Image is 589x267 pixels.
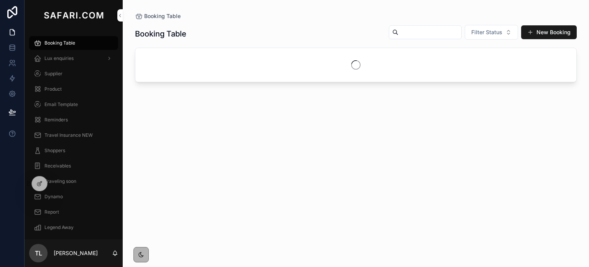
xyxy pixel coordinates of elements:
[29,98,118,111] a: Email Template
[44,163,71,169] span: Receivables
[521,25,577,39] button: New Booking
[471,28,502,36] span: Filter Status
[29,82,118,96] a: Product
[44,224,74,231] span: Legend Away
[29,205,118,219] a: Report
[44,117,68,123] span: Reminders
[29,221,118,234] a: Legend Away
[44,194,63,200] span: Dynamo
[465,25,518,40] button: Select Button
[44,209,59,215] span: Report
[44,178,76,184] span: Traveling soon
[29,144,118,158] a: Shoppers
[29,67,118,81] a: Supplier
[29,113,118,127] a: Reminders
[29,128,118,142] a: Travel Insurance NEW
[29,159,118,173] a: Receivables
[44,71,63,77] span: Supplier
[44,86,62,92] span: Product
[44,148,65,154] span: Shoppers
[29,190,118,204] a: Dynamo
[29,174,118,188] a: Traveling soon
[54,249,98,257] p: [PERSON_NAME]
[44,40,75,46] span: Booking Table
[144,12,181,20] span: Booking Table
[35,249,42,258] span: TL
[44,55,74,61] span: Lux enquiries
[44,101,78,108] span: Email Template
[135,12,181,20] a: Booking Table
[29,36,118,50] a: Booking Table
[29,51,118,65] a: Lux enquiries
[25,31,123,239] div: scrollable content
[42,9,105,22] img: App logo
[44,132,93,138] span: Travel Insurance NEW
[135,28,186,39] h1: Booking Table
